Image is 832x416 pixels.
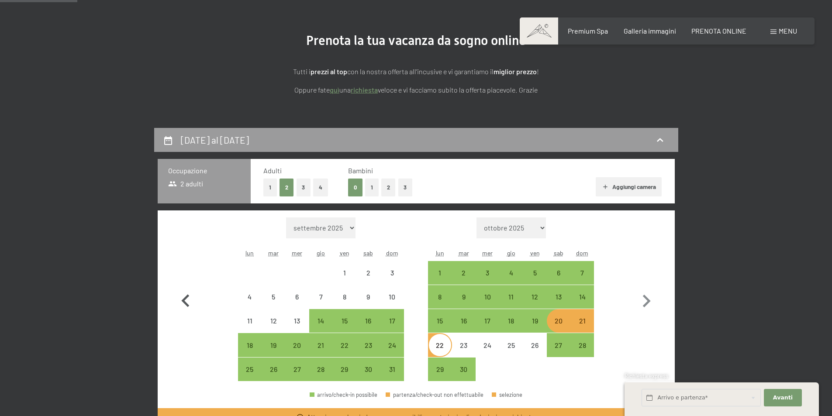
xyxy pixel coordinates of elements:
div: arrivo/check-in non effettuabile [380,261,404,285]
div: Wed May 06 2026 [285,285,309,309]
div: arrivo/check-in possibile [333,358,356,381]
abbr: lunedì [245,249,254,257]
div: Mon Jun 15 2026 [428,309,452,333]
button: 4 [313,179,328,196]
div: Wed May 20 2026 [285,333,309,357]
div: Tue Jun 02 2026 [452,261,476,285]
abbr: venerdì [340,249,349,257]
div: arrivo/check-in possibile [523,261,546,285]
div: Sat May 02 2026 [356,261,380,285]
a: Premium Spa [568,27,608,35]
div: Thu May 14 2026 [309,309,333,333]
div: arrivo/check-in possibile [570,285,594,309]
div: arrivo/check-in possibile [499,285,523,309]
abbr: sabato [554,249,563,257]
span: Adulti [263,166,282,175]
div: arrivo/check-in non effettuabile [309,285,333,309]
div: arrivo/check-in possibile [380,358,404,381]
span: Bambini [348,166,373,175]
div: arrivo/check-in non effettuabile [262,309,285,333]
div: Fri Jun 26 2026 [523,333,546,357]
div: 7 [310,293,332,315]
div: 11 [500,293,522,315]
span: Avanti [773,394,793,402]
div: 26 [262,366,284,388]
div: arrivo/check-in possibile [428,261,452,285]
div: Sun May 24 2026 [380,333,404,357]
div: 21 [571,317,593,339]
div: arrivo/check-in possibile [570,333,594,357]
div: Tue May 12 2026 [262,309,285,333]
div: 27 [286,366,308,388]
div: Wed Jun 17 2026 [476,309,499,333]
div: 15 [429,317,451,339]
div: arrivo/check-in possibile [380,309,404,333]
abbr: giovedì [507,249,515,257]
strong: prezzi al top [311,67,347,76]
div: arrivo/check-in possibile [452,309,476,333]
div: 14 [310,317,332,339]
div: 21 [310,342,332,364]
div: arrivo/check-in non effettuabile [570,309,594,333]
div: 28 [571,342,593,364]
div: Fri Jun 19 2026 [523,309,546,333]
div: Sat Jun 20 2026 [547,309,570,333]
div: 14 [571,293,593,315]
p: Tutti i con la nostra offerta all'incusive e vi garantiamo il ! [198,66,635,77]
div: 19 [524,317,545,339]
div: Mon May 18 2026 [238,333,262,357]
div: Sun May 31 2026 [380,358,404,381]
div: Fri Jun 05 2026 [523,261,546,285]
a: richiesta [351,86,378,94]
div: arrivo/check-in possibile [428,309,452,333]
div: 18 [239,342,261,364]
div: Mon May 11 2026 [238,309,262,333]
div: 31 [381,366,403,388]
div: 29 [334,366,356,388]
div: Sat Jun 13 2026 [547,285,570,309]
div: Sun Jun 28 2026 [570,333,594,357]
div: arrivo/check-in possibile [309,309,333,333]
div: Sat May 16 2026 [356,309,380,333]
div: 18 [500,317,522,339]
div: Tue Jun 30 2026 [452,358,476,381]
div: arrivo/check-in possibile [499,261,523,285]
div: 28 [310,366,332,388]
div: 7 [571,269,593,291]
div: Fri May 15 2026 [333,309,356,333]
div: Tue May 05 2026 [262,285,285,309]
div: 16 [453,317,475,339]
div: 24 [381,342,403,364]
div: 10 [476,293,498,315]
div: Tue May 26 2026 [262,358,285,381]
div: 30 [453,366,475,388]
button: 2 [280,179,294,196]
div: arrivo/check-in non effettuabile [356,285,380,309]
div: Wed May 27 2026 [285,358,309,381]
button: 1 [365,179,379,196]
div: Mon Jun 29 2026 [428,358,452,381]
div: arrivo/check-in non effettuabile [356,261,380,285]
div: Mon Jun 08 2026 [428,285,452,309]
a: Galleria immagini [624,27,676,35]
div: 5 [524,269,545,291]
div: 22 [429,342,451,364]
div: 26 [524,342,545,364]
div: arrivo/check-in possibile [309,333,333,357]
span: 2 adulti [168,179,204,189]
div: Wed Jun 10 2026 [476,285,499,309]
div: Fri May 08 2026 [333,285,356,309]
div: 23 [453,342,475,364]
button: 3 [297,179,311,196]
div: Tue May 19 2026 [262,333,285,357]
div: arrivo/check-in non effettuabile [238,309,262,333]
div: Fri May 01 2026 [333,261,356,285]
div: arrivo/check-in non effettuabile [238,285,262,309]
div: arrivo/check-in possibile [476,309,499,333]
div: arrivo/check-in non effettuabile [285,309,309,333]
div: arrivo/check-in non effettuabile [285,285,309,309]
div: arrivo/check-in possibile [285,333,309,357]
span: Richiesta express [625,372,668,379]
div: 6 [548,269,570,291]
div: arrivo/check-in possibile [547,333,570,357]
